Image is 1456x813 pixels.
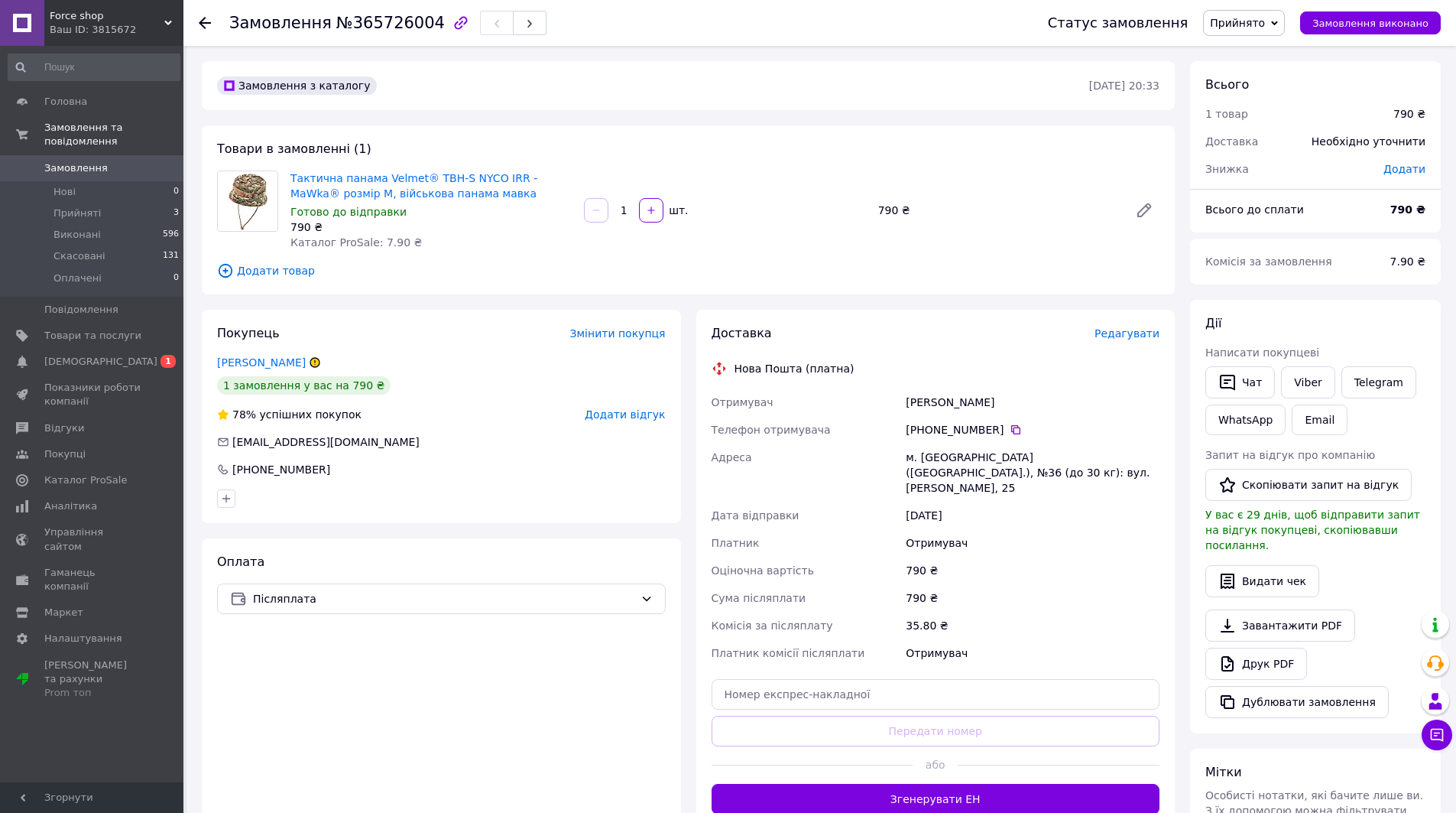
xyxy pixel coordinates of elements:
span: 1 товар [1205,108,1248,120]
span: Замовлення [44,161,108,175]
span: №365726004 [336,14,445,32]
input: Пошук [8,54,180,81]
span: 3 [173,207,179,220]
span: Дії [1205,316,1221,330]
a: Telegram [1341,366,1416,398]
div: 790 ₴ [1393,106,1425,122]
span: Налаштування [44,632,122,646]
span: Адреса [712,451,752,463]
button: Видати чек [1205,565,1319,597]
span: Додати відгук [585,408,665,421]
div: [PHONE_NUMBER] [906,422,1159,437]
span: Запит на відгук про компанію [1205,449,1375,461]
a: Друк PDF [1205,648,1307,680]
span: Скасовані [54,249,105,263]
button: Дублювати замовлення [1205,686,1389,718]
div: Отримувач [903,529,1163,557]
span: Force shop [50,9,164,23]
span: Мітки [1205,765,1242,779]
div: Повернутися назад [199,15,211,31]
span: Виконані [54,228,101,242]
span: Управління сайтом [44,525,141,553]
span: Платник [712,537,760,549]
button: Замовлення виконано [1300,11,1441,34]
button: Email [1292,405,1347,435]
div: 790 ₴ [903,584,1163,612]
span: Головна [44,95,87,109]
div: 790 ₴ [290,220,572,235]
b: 790 ₴ [1390,203,1425,216]
a: WhatsApp [1205,405,1286,435]
span: Аналітика [44,499,97,513]
span: Замовлення виконано [1312,18,1428,29]
div: Отримувач [903,639,1163,667]
span: 131 [163,249,179,263]
span: 7.90 ₴ [1390,255,1425,268]
span: Телефон отримувача [712,424,831,436]
span: 0 [173,185,179,199]
span: Отримувач [712,396,773,408]
div: [PHONE_NUMBER] [231,462,332,477]
span: 1 [161,355,176,368]
div: 790 ₴ [903,557,1163,584]
a: Редагувати [1129,195,1159,226]
a: [PERSON_NAME] [217,356,306,369]
span: 596 [163,228,179,242]
span: Гаманець компанії [44,566,141,593]
span: Комісія за післяплату [712,620,833,632]
span: Знижка [1205,163,1249,175]
span: Покупець [217,326,280,340]
a: Тактична панама Velmet® TBH-S NYCO IRR - MaWka® розмір М, військова панама мавка [290,172,537,200]
span: Всього до сплати [1205,203,1304,216]
span: [DEMOGRAPHIC_DATA] [44,355,157,369]
span: Прийнято [1210,17,1265,29]
button: Чат [1205,366,1275,398]
span: Товари та послуги [44,329,141,343]
span: Замовлення та повідомлення [44,121,183,148]
div: Prom топ [44,686,141,700]
div: Нова Пошта (платна) [731,361,858,376]
time: [DATE] 20:33 [1089,80,1159,92]
div: Статус замовлення [1048,15,1188,31]
span: У вас є 29 днів, щоб відправити запит на відгук покупцеві, скопіювавши посилання. [1205,509,1420,551]
div: 790 ₴ [872,200,1123,221]
span: 78% [232,408,256,421]
div: м. [GEOGRAPHIC_DATA] ([GEOGRAPHIC_DATA].), №36 (до 30 кг): вул. [PERSON_NAME], 25 [903,444,1163,502]
div: успішних покупок [217,407,362,422]
span: 0 [173,272,179,285]
span: Всього [1205,77,1249,92]
span: Написати покупцеві [1205,346,1319,359]
span: Прийняті [54,207,101,220]
button: Скопіювати запит на відгук [1205,469,1412,501]
span: Каталог ProSale [44,473,127,487]
span: [PERSON_NAME] та рахунки [44,659,141,701]
span: Нові [54,185,76,199]
span: або [913,757,958,772]
span: Редагувати [1094,327,1159,340]
span: Показники роботи компанії [44,381,141,408]
span: Товари в замовленні (1) [217,141,371,156]
span: Готово до відправки [290,206,407,218]
img: Тактична панама Velmet® TBH-S NYCO IRR - MaWka® розмір М, військова панама мавка [218,171,277,231]
span: Дата відправки [712,509,799,522]
span: Додати [1383,163,1425,175]
span: Платник комісії післяплати [712,647,865,659]
div: [DATE] [903,502,1163,529]
div: 35.80 ₴ [903,612,1163,639]
span: Сума післяплати [712,592,806,604]
span: Додати товар [217,262,1159,279]
span: Повідомлення [44,303,118,317]
div: 1 замовлення у вас на 790 ₴ [217,376,391,395]
span: Оплачені [54,272,102,285]
span: Замовлення [229,14,332,32]
span: Покупці [44,447,86,461]
div: Необхідно уточнити [1302,125,1435,158]
div: Ваш ID: 3815672 [50,23,183,37]
span: Післяплата [253,590,634,607]
a: Viber [1281,366,1334,398]
div: шт. [665,203,689,218]
span: Маркет [44,606,83,620]
input: Номер експрес-накладної [712,679,1160,710]
span: Оціночна вартість [712,564,814,577]
div: [PERSON_NAME] [903,389,1163,416]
